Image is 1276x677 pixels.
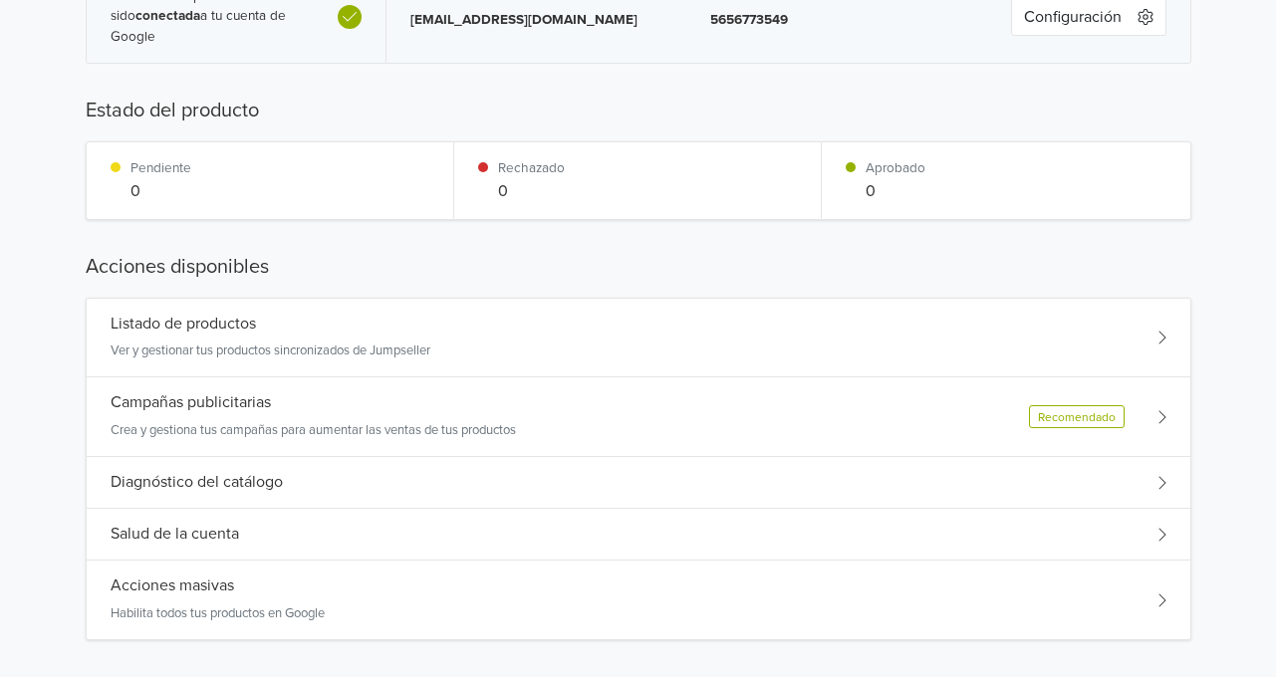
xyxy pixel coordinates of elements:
div: Pendiente0 [87,142,454,218]
div: Acciones masivasHabilita todos tus productos en Google [87,561,1190,639]
p: 0 [130,179,191,203]
p: 0 [866,179,925,203]
div: Aprobado0 [822,142,1189,218]
h5: Salud de la cuenta [111,525,239,544]
div: Listado de productosVer y gestionar tus productos sincronizados de Jumpseller [87,299,1190,378]
p: Habilita todos tus productos en Google [111,604,325,624]
p: 5656773549 [710,10,962,30]
p: Aprobado [866,158,925,178]
p: [EMAIL_ADDRESS][DOMAIN_NAME] [410,10,662,30]
b: conectada [135,8,200,24]
div: Recomendado [1029,405,1125,428]
div: Diagnóstico del catálogo [87,457,1190,509]
p: Crea y gestiona tus campañas para aumentar las ventas de tus productos [111,421,516,441]
div: Rechazado0 [454,142,822,218]
h5: Acciones masivas [111,576,234,595]
div: Salud de la cuenta [87,509,1190,561]
div: Campañas publicitariasCrea y gestiona tus campañas para aumentar las ventas de tus productosRecom... [87,377,1190,457]
h5: Campañas publicitarias [111,393,271,412]
h5: Listado de productos [111,315,256,334]
h5: Acciones disponibles [86,252,1191,282]
p: Rechazado [498,158,565,178]
h5: Diagnóstico del catálogo [111,473,283,492]
p: 0 [498,179,565,203]
p: Pendiente [130,158,191,178]
p: Ver y gestionar tus productos sincronizados de Jumpseller [111,341,430,361]
h5: Estado del producto [86,96,1191,125]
